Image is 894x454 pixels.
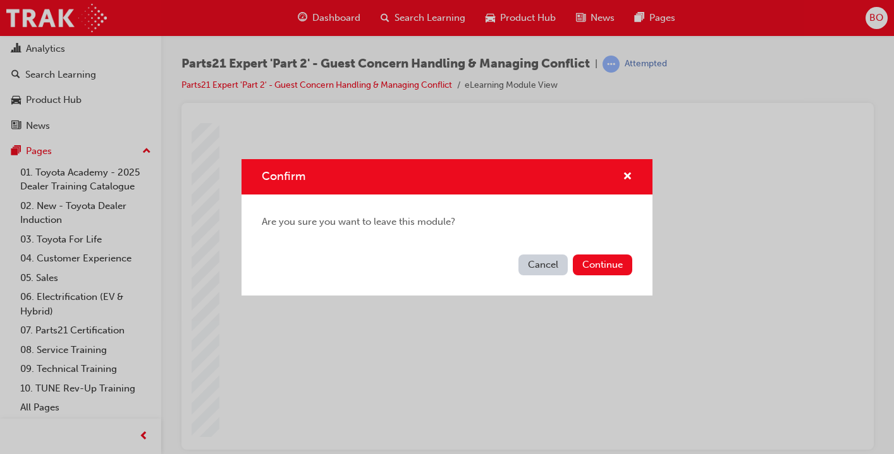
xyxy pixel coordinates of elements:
div: Are you sure you want to leave this module? [242,194,652,249]
button: cross-icon [623,169,632,185]
span: cross-icon [623,172,632,183]
button: Cancel [518,254,568,275]
button: Continue [573,254,632,275]
div: Confirm [242,159,652,296]
span: Confirm [262,169,305,183]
